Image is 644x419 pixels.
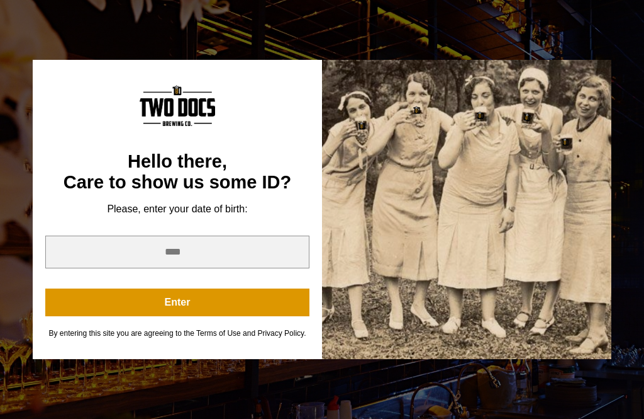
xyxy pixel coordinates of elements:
[45,151,309,193] div: Hello there, Care to show us some ID?
[45,203,309,215] div: Please, enter your date of birth:
[45,236,309,268] input: year
[140,85,215,126] img: Content Logo
[45,329,309,338] div: By entering this site you are agreeing to the Terms of Use and Privacy Policy.
[45,289,309,316] button: Enter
